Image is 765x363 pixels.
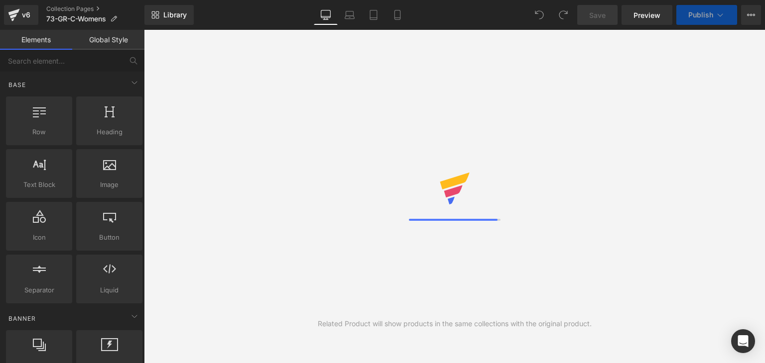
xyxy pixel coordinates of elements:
span: 73-GR-C-Womens [46,15,106,23]
a: Mobile [385,5,409,25]
span: Row [9,127,69,137]
span: Image [79,180,139,190]
button: Publish [676,5,737,25]
div: v6 [20,8,32,21]
a: Laptop [338,5,362,25]
span: Separator [9,285,69,295]
span: Icon [9,232,69,243]
a: v6 [4,5,38,25]
span: Library [163,10,187,19]
div: Related Product will show products in the same collections with the original product. [318,318,592,329]
span: Liquid [79,285,139,295]
span: Preview [634,10,660,20]
a: Collection Pages [46,5,144,13]
a: Tablet [362,5,385,25]
a: Desktop [314,5,338,25]
button: More [741,5,761,25]
a: Preview [622,5,672,25]
div: Open Intercom Messenger [731,329,755,353]
span: Banner [7,314,37,323]
a: New Library [144,5,194,25]
button: Undo [529,5,549,25]
span: Base [7,80,27,90]
span: Button [79,232,139,243]
span: Text Block [9,180,69,190]
button: Redo [553,5,573,25]
span: Publish [688,11,713,19]
span: Heading [79,127,139,137]
a: Global Style [72,30,144,50]
span: Save [589,10,606,20]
